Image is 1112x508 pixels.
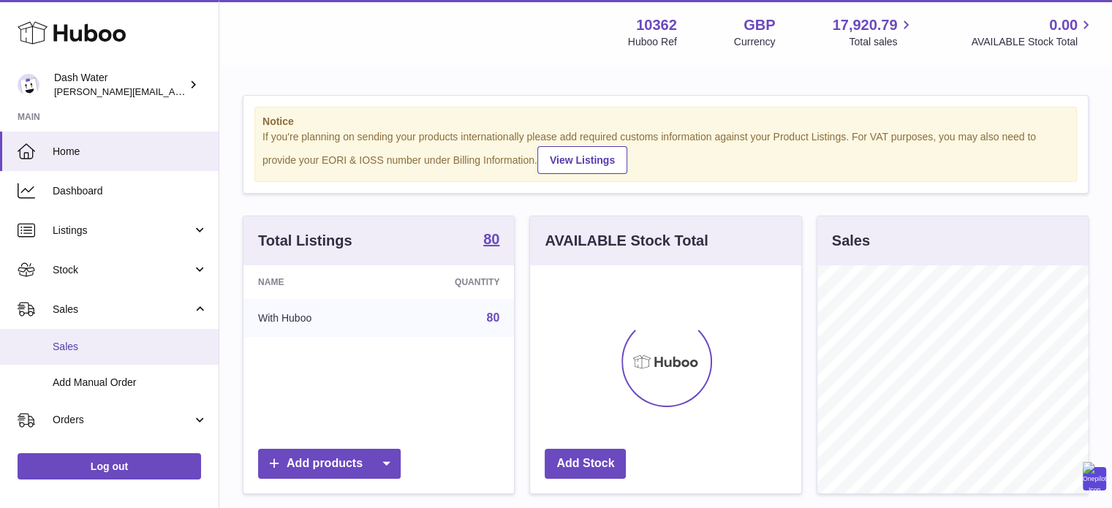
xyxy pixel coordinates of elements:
[262,115,1069,129] strong: Notice
[18,74,39,96] img: james@dash-water.com
[243,265,386,299] th: Name
[832,15,897,35] span: 17,920.79
[832,231,870,251] h3: Sales
[832,15,914,49] a: 17,920.79 Total sales
[849,35,914,49] span: Total sales
[258,231,352,251] h3: Total Listings
[243,299,386,337] td: With Huboo
[258,449,401,479] a: Add products
[53,224,192,238] span: Listings
[53,263,192,277] span: Stock
[262,130,1069,174] div: If you're planning on sending your products internationally please add required customs informati...
[1049,15,1078,35] span: 0.00
[53,376,208,390] span: Add Manual Order
[734,35,776,49] div: Currency
[18,453,201,479] a: Log out
[54,86,293,97] span: [PERSON_NAME][EMAIL_ADDRESS][DOMAIN_NAME]
[971,15,1094,49] a: 0.00 AVAILABLE Stock Total
[53,145,208,159] span: Home
[483,232,499,249] a: 80
[537,146,627,174] a: View Listings
[386,265,514,299] th: Quantity
[53,340,208,354] span: Sales
[53,184,208,198] span: Dashboard
[744,15,775,35] strong: GBP
[636,15,677,35] strong: 10362
[628,35,677,49] div: Huboo Ref
[971,35,1094,49] span: AVAILABLE Stock Total
[545,231,708,251] h3: AVAILABLE Stock Total
[545,449,626,479] a: Add Stock
[487,311,500,324] a: 80
[53,303,192,316] span: Sales
[53,413,192,427] span: Orders
[54,71,186,99] div: Dash Water
[483,232,499,246] strong: 80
